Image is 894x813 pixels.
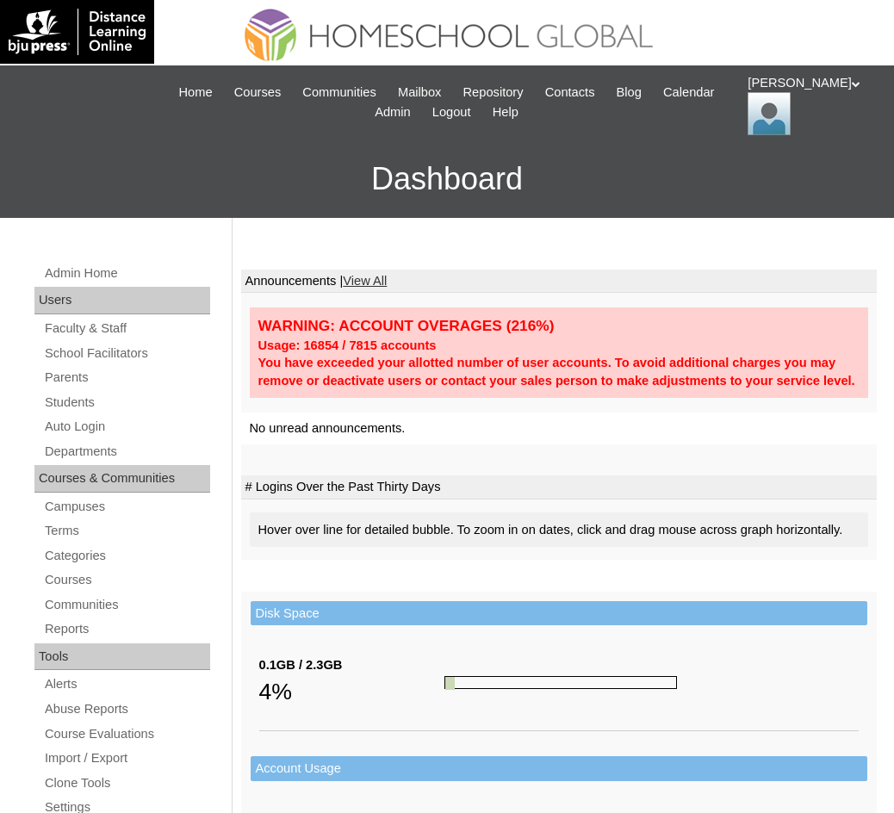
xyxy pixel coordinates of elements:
a: Students [43,392,210,413]
a: Course Evaluations [43,723,210,745]
a: Auto Login [43,416,210,438]
div: Hover over line for detailed bubble. To zoom in on dates, click and drag mouse across graph horiz... [250,512,869,548]
a: Blog [608,83,650,102]
a: Admin [366,102,419,122]
a: Categories [43,545,210,567]
span: Courses [234,83,282,102]
td: No unread announcements. [241,413,878,444]
span: Contacts [545,83,595,102]
a: Import / Export [43,748,210,769]
h3: Dashboard [9,140,885,218]
div: [PERSON_NAME] [748,74,877,135]
a: School Facilitators [43,343,210,364]
img: Ariane Ebuen [748,92,791,135]
span: Repository [463,83,524,102]
div: 4% [259,674,445,709]
a: Logout [424,102,480,122]
a: Home [170,83,220,102]
a: Repository [455,83,532,102]
a: Clone Tools [43,773,210,794]
td: # Logins Over the Past Thirty Days [241,475,878,500]
td: Account Usage [251,756,868,781]
div: You have exceeded your allotted number of user accounts. To avoid additional charges you may remo... [258,354,860,389]
a: Contacts [537,83,604,102]
a: Terms [43,520,210,542]
div: Tools [34,643,210,671]
a: Courses [226,83,290,102]
a: Parents [43,367,210,388]
a: Alerts [43,673,210,695]
a: Admin Home [43,263,210,284]
td: Announcements | [241,270,878,294]
span: Mailbox [398,83,442,102]
span: Help [493,102,518,122]
div: Courses & Communities [34,465,210,493]
a: Communities [294,83,385,102]
a: Calendar [655,83,723,102]
a: Abuse Reports [43,698,210,720]
a: Courses [43,569,210,591]
a: Mailbox [389,83,450,102]
a: Reports [43,618,210,640]
span: Calendar [663,83,714,102]
a: Campuses [43,496,210,518]
a: Communities [43,594,210,616]
img: logo-white.png [9,9,146,55]
a: Help [484,102,527,122]
span: Admin [375,102,411,122]
span: Communities [302,83,376,102]
div: 0.1GB / 2.3GB [259,656,445,674]
div: WARNING: ACCOUNT OVERAGES (216%) [258,316,860,336]
td: Disk Space [251,601,868,626]
strong: Usage: 16854 / 7815 accounts [258,338,437,352]
span: Blog [617,83,642,102]
div: Users [34,287,210,314]
a: Faculty & Staff [43,318,210,339]
span: Logout [432,102,471,122]
span: Home [178,83,212,102]
a: Departments [43,441,210,462]
a: View All [343,274,387,288]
